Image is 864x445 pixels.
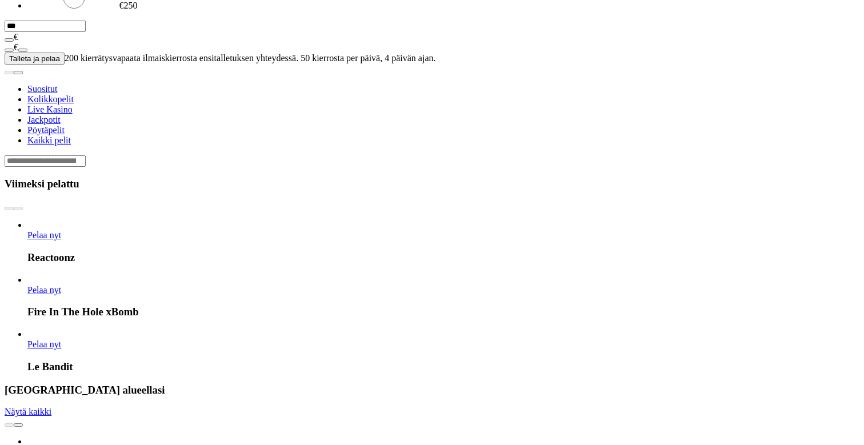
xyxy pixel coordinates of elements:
button: plus icon [18,49,27,52]
article: Fire In The Hole xBomb [27,275,859,319]
a: Jackpotit [27,115,61,125]
button: minus icon [5,49,14,52]
button: prev slide [5,71,14,74]
button: next slide [14,207,23,210]
h3: [GEOGRAPHIC_DATA] alueellasi [5,384,859,396]
h3: Le Bandit [27,360,859,373]
article: Le Bandit [27,329,859,373]
a: Reactoonz [27,230,61,240]
input: Search [5,155,86,167]
button: next slide [14,423,23,427]
label: €250 [119,1,138,10]
h3: Reactoonz [27,251,859,264]
span: Pelaa nyt [27,339,61,349]
article: Reactoonz [27,220,859,264]
span: € [14,42,18,52]
span: 200 kierrätysvapaata ilmaiskierrosta ensitalletuksen yhteydessä. 50 kierrosta per päivä, 4 päivän... [65,53,436,63]
h3: Viimeksi pelattu [5,178,859,190]
nav: Lobby [5,65,859,146]
a: Kolikkopelit [27,94,74,104]
button: next slide [14,71,23,74]
button: Talleta ja pelaa [5,53,65,65]
button: eye icon [5,38,14,42]
h3: Fire In The Hole xBomb [27,306,859,318]
span: Pelaa nyt [27,285,61,295]
a: Pöytäpelit [27,125,65,135]
a: Näytä kaikki [5,407,51,416]
a: Fire In The Hole xBomb [27,285,61,295]
a: Le Bandit [27,339,61,349]
button: prev slide [5,423,14,427]
span: Talleta ja pelaa [9,54,60,63]
button: prev slide [5,207,14,210]
span: Pelaa nyt [27,230,61,240]
a: Suositut [27,84,57,94]
span: € [14,32,18,42]
header: Lobby [5,65,859,167]
a: Live Kasino [27,105,73,114]
span: Kaikki pelit [27,135,71,145]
